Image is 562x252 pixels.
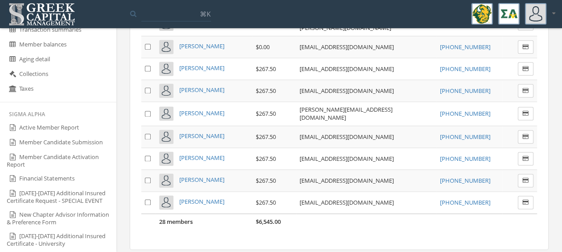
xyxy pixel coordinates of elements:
[159,218,193,226] span: 28 members
[256,65,276,73] span: $267.50
[300,43,394,51] a: [EMAIL_ADDRESS][DOMAIN_NAME]
[300,176,394,185] a: [EMAIL_ADDRESS][DOMAIN_NAME]
[179,197,224,206] a: [PERSON_NAME]
[439,198,490,206] a: [PHONE_NUMBER]
[439,176,490,185] a: [PHONE_NUMBER]
[179,109,224,117] a: [PERSON_NAME]
[256,176,276,185] span: $267.50
[439,43,490,51] a: [PHONE_NUMBER]
[439,65,490,73] a: [PHONE_NUMBER]
[300,87,394,95] a: [EMAIL_ADDRESS][DOMAIN_NAME]
[179,132,224,140] a: [PERSON_NAME]
[300,133,394,141] a: [EMAIL_ADDRESS][DOMAIN_NAME]
[300,198,394,206] a: [EMAIL_ADDRESS][DOMAIN_NAME]
[300,65,394,73] a: [EMAIL_ADDRESS][DOMAIN_NAME]
[179,64,224,72] a: [PERSON_NAME]
[200,9,211,18] span: ⌘K
[300,155,394,163] a: [EMAIL_ADDRESS][DOMAIN_NAME]
[439,109,490,118] a: [PHONE_NUMBER]
[256,43,270,51] span: $0.00
[179,176,224,184] a: [PERSON_NAME]
[256,155,276,163] span: $267.50
[179,154,224,162] a: [PERSON_NAME]
[256,109,276,118] span: $267.50
[256,218,281,226] span: $6,545.00
[179,42,224,50] a: [PERSON_NAME]
[439,155,490,163] a: [PHONE_NUMBER]
[439,87,490,95] a: [PHONE_NUMBER]
[439,133,490,141] a: [PHONE_NUMBER]
[256,133,276,141] span: $267.50
[179,86,224,94] a: [PERSON_NAME]
[256,87,276,95] span: $267.50
[256,198,276,206] span: $267.50
[300,105,393,122] a: [PERSON_NAME][EMAIL_ADDRESS][DOMAIN_NAME]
